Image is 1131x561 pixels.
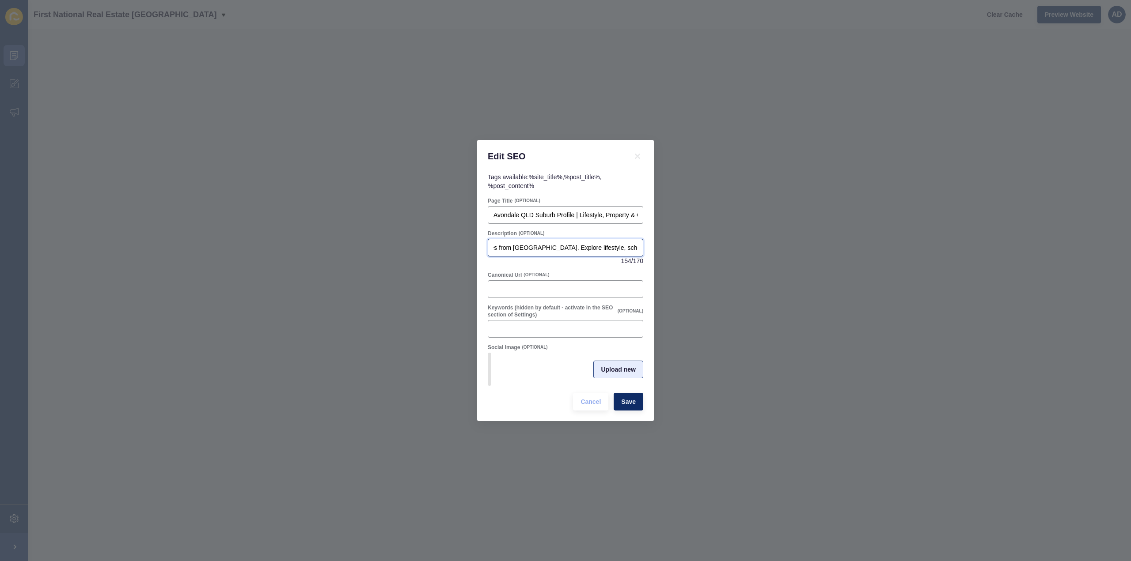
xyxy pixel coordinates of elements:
span: (OPTIONAL) [618,308,643,314]
span: Save [621,397,636,406]
label: Canonical Url [488,271,522,279]
span: 170 [633,256,643,265]
button: Save [614,393,643,410]
span: Tags available: , , [488,173,602,189]
span: (OPTIONAL) [519,230,544,237]
span: Cancel [581,397,601,406]
button: Cancel [573,393,608,410]
span: / [631,256,633,265]
button: Upload new [593,361,643,378]
label: Keywords (hidden by default - activate in the SEO section of Settings) [488,304,616,318]
span: (OPTIONAL) [514,198,540,204]
span: (OPTIONAL) [524,272,549,278]
label: Page Title [488,197,512,204]
h1: Edit SEO [488,151,621,162]
code: %post_title% [564,173,600,181]
code: %site_title% [529,173,562,181]
span: (OPTIONAL) [522,344,547,350]
code: %post_content% [488,182,534,189]
label: Description [488,230,517,237]
span: Upload new [601,365,636,374]
label: Social Image [488,344,520,351]
span: 154 [621,256,631,265]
